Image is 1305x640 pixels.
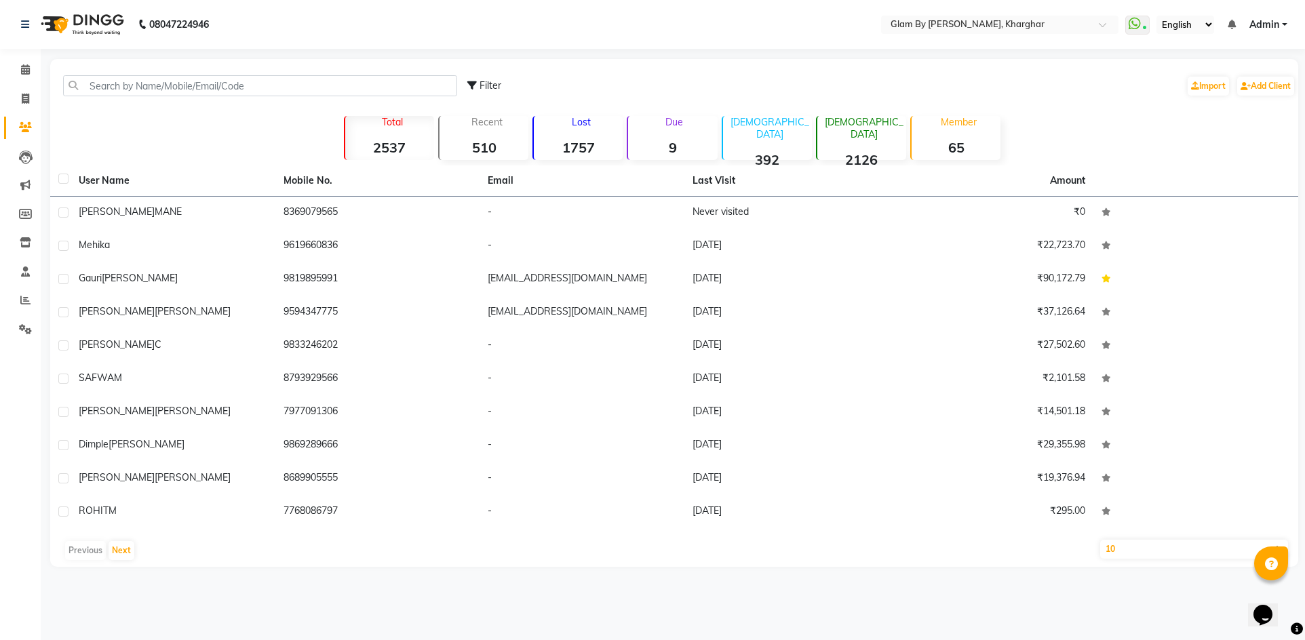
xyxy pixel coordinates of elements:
td: ₹29,355.98 [889,429,1094,462]
td: 9819895991 [275,263,480,296]
button: Next [109,541,134,560]
span: Gauri [79,272,102,284]
td: - [480,363,684,396]
strong: 510 [440,139,528,156]
p: Due [631,116,717,128]
td: - [480,462,684,496]
td: - [480,197,684,230]
p: [DEMOGRAPHIC_DATA] [728,116,812,140]
td: [DATE] [684,296,889,329]
td: [DATE] [684,429,889,462]
th: Amount [1042,165,1093,196]
p: [DEMOGRAPHIC_DATA] [823,116,906,140]
span: [PERSON_NAME] [79,305,155,317]
span: [PERSON_NAME] [109,438,184,450]
td: - [480,496,684,529]
td: 8793929566 [275,363,480,396]
span: [PERSON_NAME] [79,405,155,417]
span: [PERSON_NAME] [79,338,155,351]
td: 9619660836 [275,230,480,263]
p: Total [351,116,434,128]
strong: 2537 [345,139,434,156]
td: 9833246202 [275,329,480,363]
input: Search by Name/Mobile/Email/Code [63,75,457,96]
td: ₹37,126.64 [889,296,1094,329]
span: Admin [1249,18,1279,32]
td: 8369079565 [275,197,480,230]
span: M [109,504,117,517]
td: 9869289666 [275,429,480,462]
td: Never visited [684,197,889,230]
td: 7977091306 [275,396,480,429]
span: [PERSON_NAME] [155,405,231,417]
td: [DATE] [684,263,889,296]
span: SAFWAM [79,372,122,384]
td: 9594347775 [275,296,480,329]
strong: 2126 [817,151,906,168]
td: ₹295.00 [889,496,1094,529]
span: Filter [480,79,501,92]
td: - [480,396,684,429]
span: C [155,338,161,351]
td: [DATE] [684,396,889,429]
th: Email [480,165,684,197]
td: ₹0 [889,197,1094,230]
td: ₹19,376.94 [889,462,1094,496]
td: ₹14,501.18 [889,396,1094,429]
td: [EMAIL_ADDRESS][DOMAIN_NAME] [480,263,684,296]
th: User Name [71,165,275,197]
td: [EMAIL_ADDRESS][DOMAIN_NAME] [480,296,684,329]
td: 8689905555 [275,462,480,496]
strong: 1757 [534,139,623,156]
span: [PERSON_NAME] [155,471,231,483]
iframe: chat widget [1248,586,1291,626]
td: [DATE] [684,363,889,396]
b: 08047224946 [149,5,209,43]
p: Member [917,116,1000,128]
td: 7768086797 [275,496,480,529]
a: Import [1188,77,1229,96]
td: - [480,230,684,263]
span: mehika [79,239,110,251]
td: - [480,429,684,462]
a: Add Client [1237,77,1294,96]
th: Mobile No. [275,165,480,197]
strong: 392 [723,151,812,168]
strong: 9 [628,139,717,156]
td: ₹2,101.58 [889,363,1094,396]
span: [PERSON_NAME] [79,471,155,483]
td: ₹90,172.79 [889,263,1094,296]
span: MANE [155,205,182,218]
span: [PERSON_NAME] [155,305,231,317]
strong: 65 [912,139,1000,156]
td: [DATE] [684,496,889,529]
td: ₹27,502.60 [889,329,1094,363]
td: [DATE] [684,230,889,263]
p: Recent [445,116,528,128]
span: [PERSON_NAME] [102,272,178,284]
td: - [480,329,684,363]
span: dimple [79,438,109,450]
td: [DATE] [684,329,889,363]
span: ROHIT [79,504,109,517]
td: ₹22,723.70 [889,230,1094,263]
span: [PERSON_NAME] [79,205,155,218]
p: Lost [539,116,623,128]
th: Last Visit [684,165,889,197]
img: logo [35,5,128,43]
td: [DATE] [684,462,889,496]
